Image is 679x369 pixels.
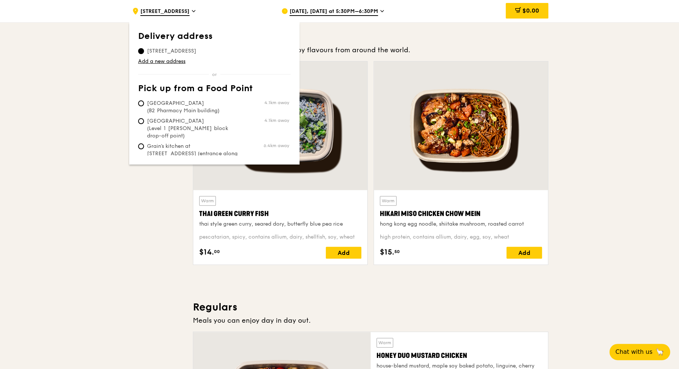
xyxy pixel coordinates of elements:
[380,220,542,228] div: hong kong egg noodle, shiitake mushroom, roasted carrot
[138,48,144,54] input: [STREET_ADDRESS]
[140,8,190,16] span: [STREET_ADDRESS]
[609,344,670,360] button: Chat with us🦙
[193,45,548,55] div: Weekly rotating dishes inspired by flavours from around the world.
[380,209,542,219] div: Hikari Miso Chicken Chow Mein
[138,58,291,65] a: Add a new address
[199,233,361,241] div: pescatarian, spicy, contains allium, dairy, shellfish, soy, wheat
[138,143,144,149] input: Grain's kitchen at [STREET_ADDRESS] (entrance along [PERSON_NAME][GEOGRAPHIC_DATA])6.4km away
[264,100,289,106] span: 4.1km away
[138,117,248,140] span: [GEOGRAPHIC_DATA] (Level 1 [PERSON_NAME] block drop-off point)
[138,118,144,124] input: [GEOGRAPHIC_DATA] (Level 1 [PERSON_NAME] block drop-off point)4.1km away
[138,31,291,44] th: Delivery address
[193,315,548,326] div: Meals you can enjoy day in day out.
[506,247,542,259] div: Add
[380,196,397,206] div: Warm
[326,247,361,259] div: Add
[138,100,248,114] span: [GEOGRAPHIC_DATA] (B2 Pharmacy Main building)
[377,350,542,361] div: Honey Duo Mustard Chicken
[199,220,361,228] div: thai style green curry, seared dory, butterfly blue pea rice
[199,209,361,219] div: Thai Green Curry Fish
[377,338,393,348] div: Warm
[214,249,220,255] span: 00
[138,47,205,55] span: [STREET_ADDRESS]
[655,348,664,356] span: 🦙
[264,117,289,123] span: 4.1km away
[264,143,289,149] span: 6.4km away
[193,30,548,43] h3: Highlights
[380,233,542,241] div: high protein, contains allium, dairy, egg, soy, wheat
[522,7,539,14] span: $0.00
[199,247,214,258] span: $14.
[380,247,394,258] span: $15.
[193,300,548,314] h3: Regulars
[290,8,378,16] span: [DATE], [DATE] at 5:30PM–6:30PM
[199,196,216,206] div: Warm
[394,249,400,255] span: 50
[138,100,144,106] input: [GEOGRAPHIC_DATA] (B2 Pharmacy Main building)4.1km away
[138,143,248,172] span: Grain's kitchen at [STREET_ADDRESS] (entrance along [PERSON_NAME][GEOGRAPHIC_DATA])
[615,348,652,356] span: Chat with us
[138,83,291,97] th: Pick up from a Food Point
